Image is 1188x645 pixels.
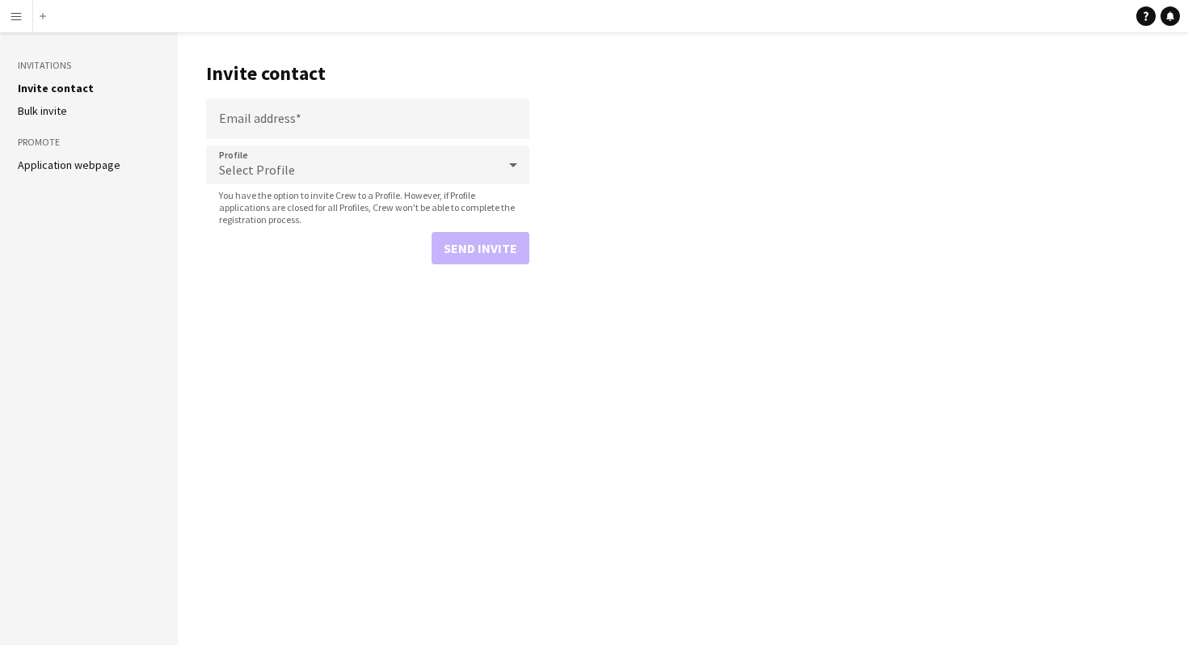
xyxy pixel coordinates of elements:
[206,61,529,86] h1: Invite contact
[206,189,529,226] span: You have the option to invite Crew to a Profile. However, if Profile applications are closed for ...
[219,162,295,178] span: Select Profile
[18,135,160,150] h3: Promote
[18,81,94,95] a: Invite contact
[18,103,67,118] a: Bulk invite
[18,58,160,73] h3: Invitations
[18,158,120,172] a: Application webpage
